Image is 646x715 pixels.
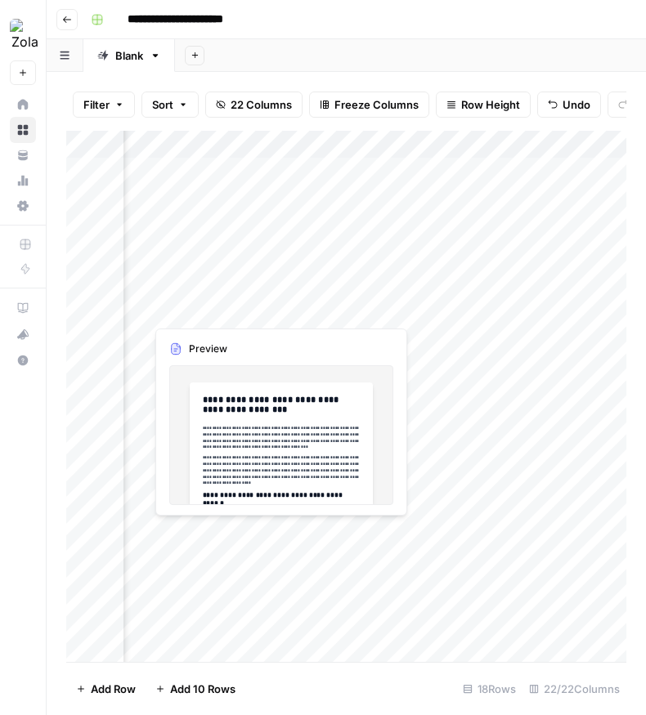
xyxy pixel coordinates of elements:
a: Home [10,92,36,118]
button: Sort [141,92,199,118]
a: Usage [10,168,36,194]
button: Filter [73,92,135,118]
a: Browse [10,117,36,143]
a: Your Data [10,142,36,168]
button: Add Row [66,676,146,702]
span: Row Height [461,96,520,113]
button: Workspace: Zola Inc [10,13,36,54]
div: 18 Rows [456,676,523,702]
button: What's new? [10,321,36,347]
span: Freeze Columns [334,96,419,113]
span: Add 10 Rows [170,681,236,697]
span: 22 Columns [231,96,292,113]
span: Undo [563,96,590,113]
a: AirOps Academy [10,295,36,321]
a: Settings [10,193,36,219]
img: Zola Inc Logo [10,19,39,48]
span: Sort [152,96,173,113]
span: Filter [83,96,110,113]
div: Blank [115,47,143,64]
div: What's new? [11,322,35,346]
button: 22 Columns [205,92,303,118]
button: Row Height [436,92,531,118]
button: Freeze Columns [309,92,429,118]
button: Help + Support [10,347,36,373]
a: Blank [83,39,175,72]
span: Add Row [91,681,136,697]
div: 22/22 Columns [523,676,626,702]
button: Undo [537,92,601,118]
button: Add 10 Rows [146,676,245,702]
